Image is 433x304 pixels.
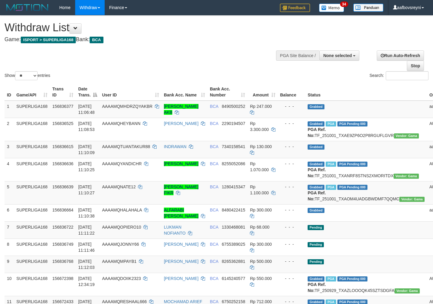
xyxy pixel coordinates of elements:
span: AAAAMQHEYBANN [102,121,140,126]
span: 156836768 [52,259,73,264]
span: Marked by aafsoycanthlai [326,121,336,126]
td: TF_251001_TXANRF8STNS2XMORITDX [305,158,427,181]
span: Grabbed [308,162,324,167]
span: Pending [308,225,324,230]
select: Showentries [15,71,38,80]
span: AAAAMQTUANTAKUR88 [102,144,150,149]
span: BCA [210,242,218,247]
span: PGA Pending [337,121,367,126]
div: - - - [280,258,303,264]
img: MOTION_logo.png [5,3,50,12]
span: Grabbed [308,276,324,281]
span: Pending [308,259,324,264]
th: User ID: activate to sort column ascending [100,84,161,101]
td: SUPERLIGA168 [14,256,50,273]
th: Status [305,84,427,101]
span: Grabbed [308,208,324,213]
span: 156836636 [52,161,73,166]
span: Rp 247.000 [250,104,272,109]
span: Rp 130.000 [250,144,272,149]
span: Copy 8265362881 to clipboard [222,259,245,264]
span: PGA Pending [337,162,367,167]
th: Balance [278,84,306,101]
span: AAAAMQOPIERO10 [102,225,141,230]
td: 4 [5,158,14,181]
span: BCA [210,225,218,230]
span: Rp 550.000 [250,276,272,281]
div: - - - [280,241,303,247]
button: None selected [319,50,359,61]
div: - - - [280,103,303,109]
td: SUPERLIGA168 [14,204,50,221]
span: BCA [210,208,218,212]
span: 156836639 [52,184,73,189]
span: Grabbed [308,144,324,150]
span: 156836722 [52,225,73,230]
a: Stop [407,61,424,71]
span: Copy 1330468081 to clipboard [222,225,245,230]
span: 156672433 [52,299,73,304]
span: BCA [90,37,103,43]
span: BCA [210,144,218,149]
span: [DATE] 12:34:19 [78,276,95,287]
span: Copy 7340158541 to clipboard [222,144,245,149]
span: Pending [308,242,324,247]
span: Rp 712.000 [250,299,272,304]
td: 8 [5,239,14,256]
span: BCA [210,276,218,281]
a: MOCHAMAD ARIEF [164,299,202,304]
span: 156836525 [52,121,73,126]
span: Marked by aafsoycanthlai [326,276,336,281]
div: - - - [280,144,303,150]
div: - - - [280,120,303,126]
span: Vendor URL: https://trx31.1velocity.biz [395,288,420,293]
a: [PERSON_NAME] [164,161,198,166]
span: AAAAMQRESHAAL666 [102,299,147,304]
span: BCA [210,299,218,304]
div: - - - [280,161,303,167]
a: [PERSON_NAME] [164,276,198,281]
span: BCA [210,121,218,126]
span: Copy 6750252158 to clipboard [222,299,245,304]
td: 5 [5,181,14,204]
span: Copy 6145240577 to clipboard [222,276,245,281]
span: Rp 300.000 [250,208,272,212]
td: 3 [5,141,14,158]
span: BCA [210,161,218,166]
h1: Withdraw List [5,22,283,34]
div: - - - [280,184,303,190]
img: panduan.png [353,4,383,12]
h4: Game: Bank: [5,37,283,43]
b: PGA Ref. No: [308,167,326,178]
a: LUKMAN NOFIANTO [164,225,186,236]
span: Grabbed [308,121,324,126]
span: Rp 68.000 [250,225,269,230]
td: SUPERLIGA168 [14,158,50,181]
div: - - - [280,275,303,281]
div: PGA Site Balance / [276,50,319,61]
td: TF_250929_TXAZLOOOQK45SZTSDGFA [305,273,427,296]
span: Marked by aafsoycanthlai [326,185,336,190]
span: Copy 1280415347 to clipboard [222,184,245,189]
label: Show entries [5,71,50,80]
span: [DATE] 11:06:48 [78,104,95,115]
span: 34 [340,2,348,7]
span: [DATE] 11:10:27 [78,184,95,195]
img: Feedback.jpg [280,4,310,12]
span: Copy 8255052086 to clipboard [222,161,245,166]
span: AAAAMQYANDICHR [102,161,142,166]
span: Vendor URL: https://trx31.1velocity.biz [394,133,419,138]
td: SUPERLIGA168 [14,221,50,239]
td: 6 [5,204,14,221]
input: Search: [386,71,428,80]
span: 156672398 [52,276,73,281]
span: AAAAMQJONNY66 [102,242,139,247]
td: SUPERLIGA168 [14,101,50,118]
a: [PERSON_NAME] AKB [164,104,198,115]
span: Grabbed [308,104,324,109]
a: [PERSON_NAME] [164,242,198,247]
span: AAAAMQDOIIK2323 [102,276,141,281]
span: AAAAMQMHDRZQYAKBR [102,104,152,109]
td: 9 [5,256,14,273]
span: BCA [210,184,218,189]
